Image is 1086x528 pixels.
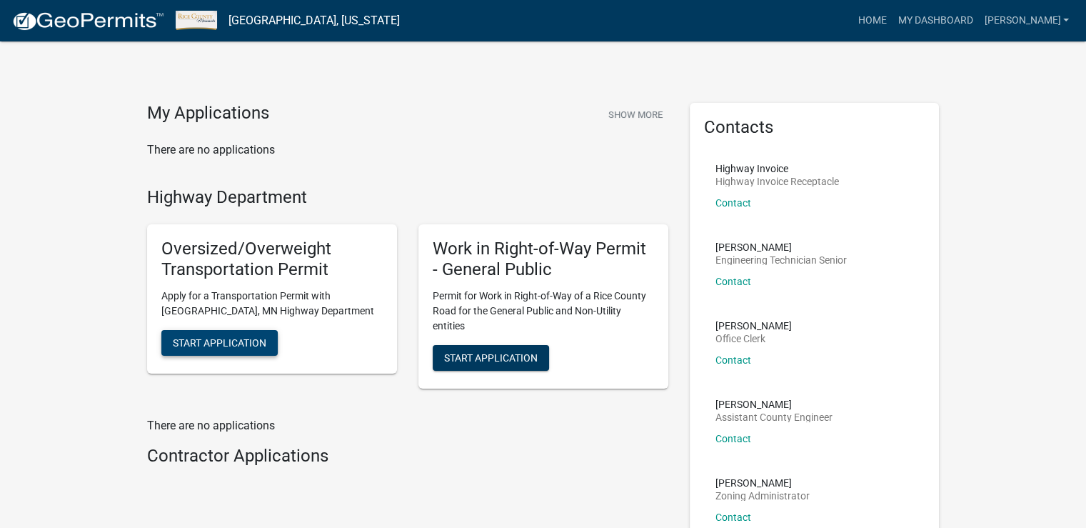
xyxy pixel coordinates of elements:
h5: Oversized/Overweight Transportation Permit [161,239,383,280]
button: Start Application [161,330,278,356]
span: Start Application [173,337,266,348]
h5: Work in Right-of-Way Permit - General Public [433,239,654,280]
a: Contact [715,433,751,444]
h4: Contractor Applications [147,446,668,467]
p: Highway Invoice Receptacle [715,176,839,186]
a: [PERSON_NAME] [978,7,1075,34]
p: [PERSON_NAME] [715,321,792,331]
a: [GEOGRAPHIC_DATA], [US_STATE] [228,9,400,33]
p: Highway Invoice [715,164,839,174]
button: Start Application [433,345,549,371]
a: Contact [715,197,751,209]
p: There are no applications [147,417,668,434]
p: Assistant County Engineer [715,412,833,422]
button: Show More [603,103,668,126]
a: Contact [715,512,751,523]
a: Contact [715,354,751,366]
a: Contact [715,276,751,287]
p: Engineering Technician Senior [715,255,847,265]
p: There are no applications [147,141,668,159]
p: Office Clerk [715,334,792,344]
p: [PERSON_NAME] [715,478,810,488]
wm-workflow-list-section: Contractor Applications [147,446,668,472]
p: Apply for a Transportation Permit with [GEOGRAPHIC_DATA], MN Highway Department [161,289,383,319]
p: Zoning Administrator [715,491,810,501]
p: [PERSON_NAME] [715,242,847,252]
h4: My Applications [147,103,269,124]
img: Rice County, Minnesota [176,11,217,30]
a: Home [852,7,892,34]
h5: Contacts [704,117,925,138]
p: Permit for Work in Right-of-Way of a Rice County Road for the General Public and Non-Utility enti... [433,289,654,334]
h4: Highway Department [147,187,668,208]
span: Start Application [444,352,538,363]
a: My Dashboard [892,7,978,34]
p: [PERSON_NAME] [715,399,833,409]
